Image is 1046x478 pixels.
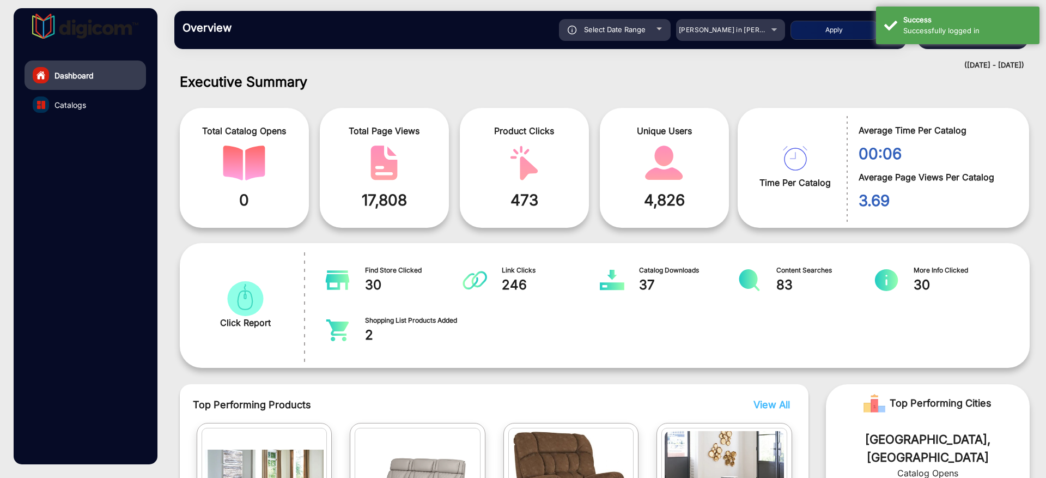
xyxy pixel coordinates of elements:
[863,392,885,414] img: Rank image
[163,60,1024,71] div: ([DATE] - [DATE])
[903,15,1031,26] div: Success
[54,70,94,81] span: Dashboard
[753,399,790,410] span: View All
[37,101,45,109] img: catalog
[502,275,600,295] span: 246
[365,325,464,345] span: 2
[914,275,1012,295] span: 30
[54,99,86,111] span: Catalogs
[890,392,992,414] span: Top Performing Cities
[914,265,1012,275] span: More Info Clicked
[180,74,1030,90] h1: Executive Summary
[463,269,487,291] img: catalog
[183,21,335,34] h3: Overview
[643,146,685,180] img: catalog
[859,142,1013,165] span: 00:06
[790,21,878,40] button: Apply
[502,265,600,275] span: Link Clicks
[639,265,738,275] span: Catalog Downloads
[737,269,762,291] img: catalog
[608,124,721,137] span: Unique Users
[859,124,1013,137] span: Average Time Per Catalog
[193,397,652,412] span: Top Performing Products
[776,265,875,275] span: Content Searches
[503,146,545,180] img: catalog
[903,26,1031,37] div: Successfully logged in
[328,124,441,137] span: Total Page Views
[223,146,265,180] img: catalog
[842,431,1013,467] div: [GEOGRAPHIC_DATA], [GEOGRAPHIC_DATA]
[365,316,464,325] span: Shopping List Products Added
[783,146,807,171] img: catalog
[568,26,577,34] img: icon
[468,189,581,211] span: 473
[679,26,799,34] span: [PERSON_NAME] in [PERSON_NAME]
[608,189,721,211] span: 4,826
[224,281,266,316] img: catalog
[36,70,46,80] img: home
[859,189,1013,212] span: 3.69
[220,316,271,329] span: Click Report
[468,124,581,137] span: Product Clicks
[639,275,738,295] span: 37
[584,25,646,34] span: Select Date Range
[25,60,146,90] a: Dashboard
[188,124,301,137] span: Total Catalog Opens
[600,269,624,291] img: catalog
[328,189,441,211] span: 17,808
[365,265,464,275] span: Find Store Clicked
[325,269,350,291] img: catalog
[751,397,787,412] button: View All
[363,146,405,180] img: catalog
[25,90,146,119] a: Catalogs
[32,14,139,39] img: vmg-logo
[776,275,875,295] span: 83
[874,269,899,291] img: catalog
[365,275,464,295] span: 30
[188,189,301,211] span: 0
[859,171,1013,184] span: Average Page Views Per Catalog
[325,319,350,341] img: catalog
